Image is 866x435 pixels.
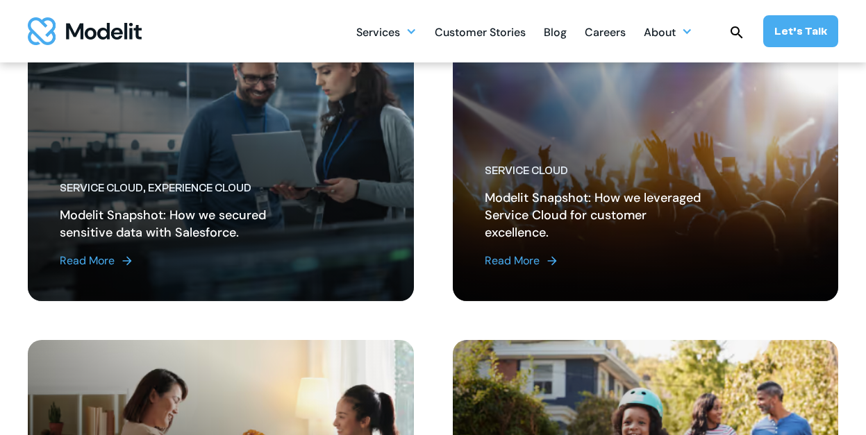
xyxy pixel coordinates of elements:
a: home [28,17,142,45]
div: Services [356,18,417,45]
a: Read More [60,253,283,269]
a: Customer Stories [435,18,526,45]
div: Read More [60,253,115,269]
h2: Modelit Snapshot: How we leveraged Service Cloud for customer excellence. [485,189,708,241]
a: Read More [485,253,708,269]
div: Service Cloud, Experience Cloud [60,181,283,196]
div: Read More [485,253,540,269]
div: About [644,18,692,45]
h2: Modelit Snapshot: How we secured sensitive data with Salesforce. [60,207,283,241]
a: Careers [585,18,626,45]
div: Careers [585,20,626,47]
div: Customer Stories [435,20,526,47]
img: arrow [120,254,134,268]
a: Blog [544,18,567,45]
div: Service Cloud [485,164,708,178]
div: About [644,20,676,47]
div: Services [356,20,400,47]
img: arrow [545,254,559,268]
div: Let’s Talk [774,24,827,39]
div: Blog [544,20,567,47]
a: Let’s Talk [763,15,838,47]
img: modelit logo [28,17,142,45]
